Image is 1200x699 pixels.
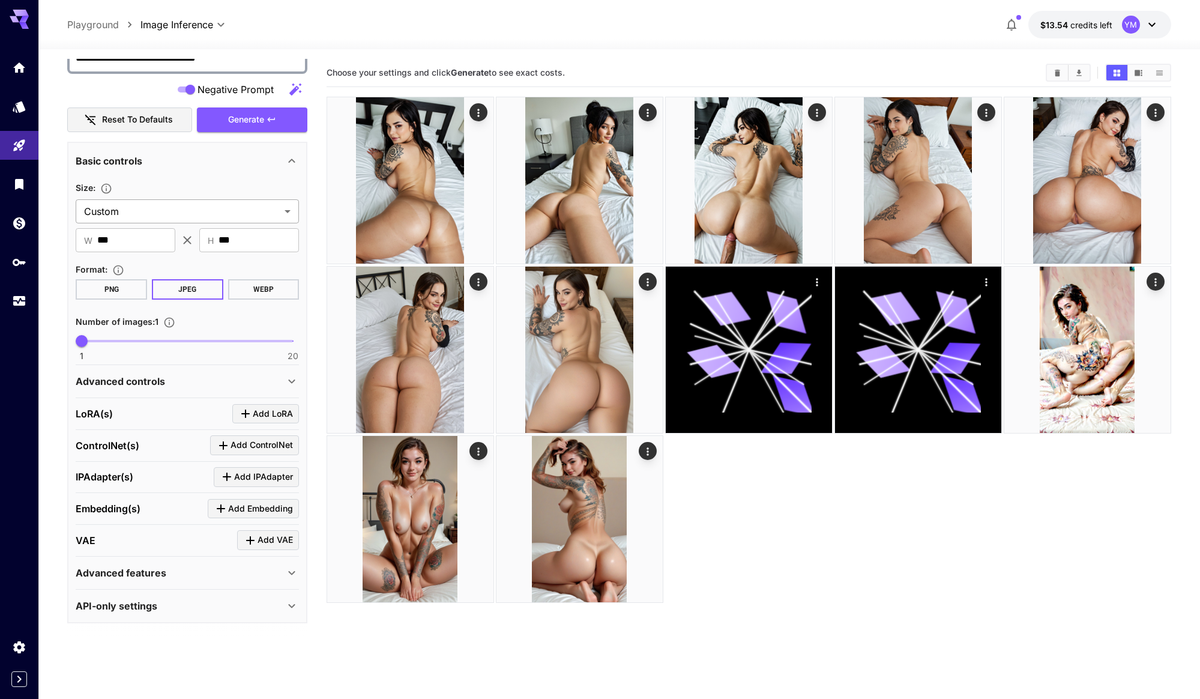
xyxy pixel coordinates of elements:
[977,103,995,121] div: Actions
[496,97,663,264] img: Z
[76,599,157,613] p: API-only settings
[231,438,293,453] span: Add ControlNet
[76,592,299,620] div: API-only settings
[76,147,299,175] div: Basic controls
[666,97,832,264] img: 2Q==
[76,279,147,300] button: PNG
[835,97,1001,264] img: 9k=
[95,183,117,195] button: Adjust the dimensions of the generated image by specifying its width and height in pixels, or sel...
[496,436,663,602] img: 2Q==
[639,273,657,291] div: Actions
[76,374,165,389] p: Advanced controls
[1046,64,1091,82] div: Clear ImagesDownload All
[451,67,489,77] b: Generate
[210,435,299,455] button: Click to add ControlNet
[12,216,26,231] div: Wallet
[639,103,657,121] div: Actions
[11,671,27,687] button: Expand sidebar
[76,154,142,168] p: Basic controls
[327,267,493,433] img: 2Q==
[228,112,264,127] span: Generate
[76,316,158,327] span: Number of images : 1
[197,82,274,97] span: Negative Prompt
[76,533,95,548] p: VAE
[76,501,140,516] p: Embedding(s)
[76,438,139,453] p: ControlNet(s)
[1040,19,1112,31] div: $13.53528
[327,436,493,602] img: 2Q==
[67,17,119,32] a: Playground
[1069,65,1090,80] button: Download All
[140,17,213,32] span: Image Inference
[808,273,826,291] div: Actions
[76,566,166,580] p: Advanced features
[76,183,95,193] span: Size :
[214,467,299,487] button: Click to add IPAdapter
[76,558,299,587] div: Advanced features
[1028,11,1171,38] button: $13.53528YM
[12,255,26,270] div: API Keys
[228,501,293,516] span: Add Embedding
[288,350,298,362] span: 20
[1122,16,1140,34] div: YM
[208,234,214,247] span: H
[67,107,192,132] button: Reset to defaults
[76,367,299,396] div: Advanced controls
[12,60,26,75] div: Home
[977,273,995,291] div: Actions
[1105,64,1171,82] div: Show images in grid viewShow images in video viewShow images in list view
[197,107,307,132] button: Generate
[12,99,26,114] div: Models
[469,273,487,291] div: Actions
[232,404,299,424] button: Click to add LoRA
[469,442,487,460] div: Actions
[1149,65,1170,80] button: Show images in list view
[496,267,663,433] img: 9k=
[12,138,26,153] div: Playground
[12,177,26,192] div: Library
[76,264,107,274] span: Format :
[237,530,299,550] button: Click to add VAE
[67,17,140,32] nav: breadcrumb
[1128,65,1149,80] button: Show images in video view
[1070,20,1112,30] span: credits left
[469,103,487,121] div: Actions
[152,279,223,300] button: JPEG
[1004,267,1171,433] img: Z
[1147,273,1165,291] div: Actions
[327,97,493,264] img: Z
[639,442,657,460] div: Actions
[1040,20,1070,30] span: $13.54
[1147,103,1165,121] div: Actions
[107,264,129,276] button: Choose the file format for the output image.
[228,279,300,300] button: WEBP
[76,407,113,421] p: LoRA(s)
[84,234,92,247] span: W
[76,470,133,484] p: IPAdapter(s)
[253,407,293,422] span: Add LoRA
[158,316,180,328] button: Specify how many images to generate in a single request. Each image generation will be charged se...
[84,204,280,219] span: Custom
[234,470,293,485] span: Add IPAdapter
[808,103,826,121] div: Actions
[12,294,26,309] div: Usage
[208,499,299,519] button: Click to add Embedding
[258,533,293,548] span: Add VAE
[80,350,83,362] span: 1
[1047,65,1068,80] button: Clear Images
[1004,97,1171,264] img: 2Q==
[12,640,26,655] div: Settings
[327,67,565,77] span: Choose your settings and click to see exact costs.
[1106,65,1127,80] button: Show images in grid view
